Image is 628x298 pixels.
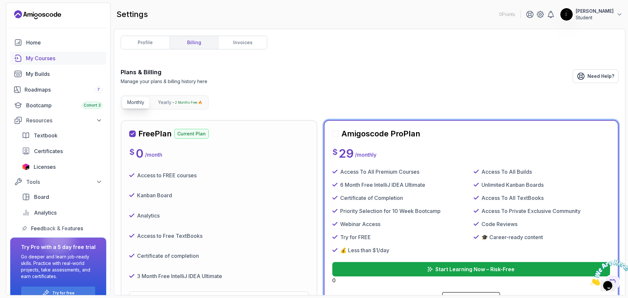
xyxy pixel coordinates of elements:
[10,114,106,126] button: Resources
[34,131,58,139] span: Textbook
[137,171,197,179] p: Access to FREE courses
[158,99,171,106] p: Yearly
[340,207,441,215] p: Priority Selection for 10 Week Bootcamp
[116,9,148,20] h2: settings
[340,246,389,254] p: 💰 Less than $1/day
[499,11,515,18] p: 0 Points
[97,87,100,92] span: 7
[10,176,106,188] button: Tools
[18,190,106,203] a: board
[18,160,106,173] a: licenses
[127,99,144,106] p: Monthly
[26,39,102,46] div: Home
[145,151,162,159] p: / month
[169,36,218,49] a: billing
[31,224,83,232] span: Feedback & Features
[218,36,267,49] a: invoices
[34,209,57,217] span: Analytics
[481,181,544,189] p: Unlimited Kanban Boards
[481,207,581,215] p: Access To Private Exclusive Community
[340,220,380,228] p: Webinar Access
[34,163,56,171] span: Licenses
[10,52,106,65] a: courses
[34,147,63,155] span: Certificates
[332,262,610,284] div: 0
[481,233,543,241] p: 🎓 Career-ready content
[10,36,106,49] a: home
[121,36,169,49] a: profile
[560,8,623,21] button: user profile image[PERSON_NAME]Student
[22,164,30,170] img: jetbrains icon
[136,147,144,160] p: 0
[26,178,102,186] div: Tools
[576,8,614,14] p: [PERSON_NAME]
[138,129,172,139] h2: Free Plan
[340,194,403,202] p: Certificate of Completion
[137,212,160,219] p: Analytics
[435,265,515,273] p: Start Learning Now – Risk-Free
[26,54,102,62] div: My Courses
[481,194,544,202] p: Access To All TextBooks
[560,8,573,21] img: user profile image
[573,69,619,83] a: Need Help?
[18,222,106,235] a: feedback
[21,254,96,280] p: Go deeper and learn job-ready skills. Practice with real-world projects, take assessments, and ea...
[18,206,106,219] a: analytics
[332,147,338,157] p: $
[18,129,106,142] a: textbook
[332,262,610,276] button: Start Learning Now – Risk-Free
[137,272,222,280] p: 3 Month Free IntelliJ IDEA Ultimate
[174,129,209,139] p: Current Plan
[137,191,172,199] p: Kanban Board
[14,9,61,20] a: Landing page
[152,96,208,109] button: Yearly2 Months Free 🔥
[10,83,106,96] a: roadmaps
[121,68,207,77] h3: Plans & Billing
[587,73,614,79] span: Need Help?
[340,233,371,241] p: Try for FREE
[481,168,532,176] p: Access To All Builds
[26,116,102,124] div: Resources
[26,70,102,78] div: My Builds
[84,103,101,108] span: Cohort 3
[340,181,425,189] p: 6 Month Free IntelliJ IDEA Ultimate
[34,193,49,201] span: Board
[137,252,199,260] p: Certificate of completion
[340,168,419,176] p: Access To All Premium Courses
[339,147,354,160] p: 29
[25,86,102,94] div: Roadmaps
[137,232,202,240] p: Access to Free TextBooks
[576,14,614,21] p: Student
[121,78,207,85] p: Manage your plans & billing history here
[3,3,43,28] img: Chat attention grabber
[26,101,102,109] div: Bootcamp
[355,151,376,159] p: / monthly
[587,257,628,288] iframe: chat widget
[122,96,150,109] button: Monthly
[341,129,420,139] h2: Amigoscode Pro Plan
[175,99,202,106] p: 2 Months Free 🔥
[129,147,134,157] p: $
[10,99,106,112] a: bootcamp
[481,220,517,228] p: Code Reviews
[10,67,106,80] a: builds
[18,145,106,158] a: certificates
[52,290,75,296] a: Try for free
